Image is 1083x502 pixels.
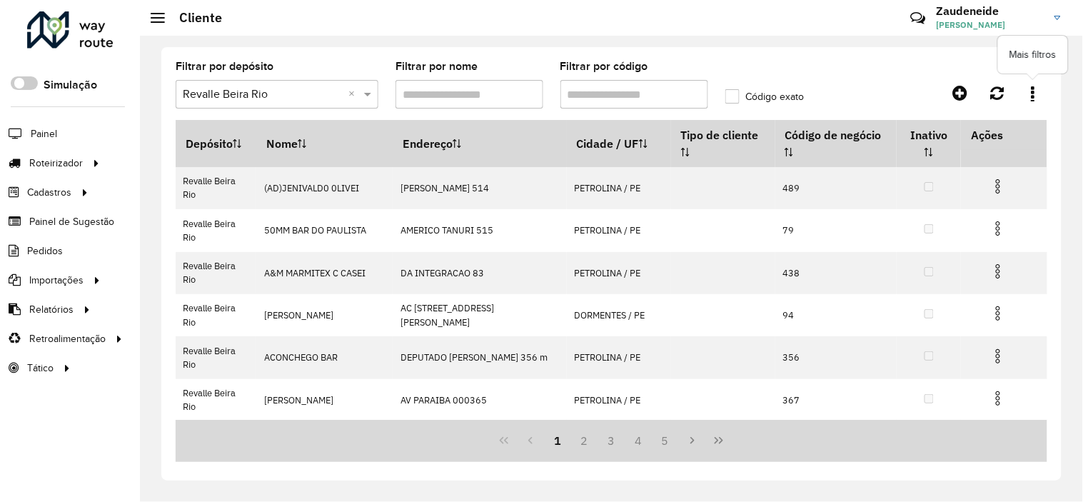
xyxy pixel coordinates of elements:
[567,120,671,167] th: Cidade / UF
[27,361,54,376] span: Tático
[256,120,393,167] th: Nome
[256,167,393,209] td: (AD)JENIVALD0 0LIVEI
[567,294,671,336] td: DORMENTES / PE
[567,336,671,378] td: PETROLINA / PE
[393,379,566,421] td: AV PARAIBA 000365
[571,427,598,454] button: 2
[29,331,106,346] span: Retroalimentação
[625,427,652,454] button: 4
[176,167,256,209] td: Revalle Beira Rio
[176,252,256,294] td: Revalle Beira Rio
[348,86,361,103] span: Clear all
[27,244,63,258] span: Pedidos
[176,294,256,336] td: Revalle Beira Rio
[393,252,566,294] td: DA INTEGRACAO 83
[775,379,897,421] td: 367
[775,120,897,167] th: Código de negócio
[29,156,83,171] span: Roteirizador
[176,58,273,75] label: Filtrar por depósito
[902,3,933,34] a: Contato Rápido
[176,336,256,378] td: Revalle Beira Rio
[567,252,671,294] td: PETROLINA / PE
[31,126,57,141] span: Painel
[598,427,625,454] button: 3
[775,209,897,251] td: 79
[256,294,393,336] td: [PERSON_NAME]
[393,209,566,251] td: AMERICO TANURI 515
[671,120,775,167] th: Tipo de cliente
[396,58,478,75] label: Filtrar por nome
[165,10,222,26] h2: Cliente
[256,209,393,251] td: 50MM BAR DO PAULISTA
[961,120,1047,150] th: Ações
[256,336,393,378] td: ACONCHEGO BAR
[567,167,671,209] td: PETROLINA / PE
[775,336,897,378] td: 356
[256,252,393,294] td: A&M MARMITEX C CASEI
[176,379,256,421] td: Revalle Beira Rio
[393,120,566,167] th: Endereço
[567,209,671,251] td: PETROLINA / PE
[29,214,114,229] span: Painel de Sugestão
[393,336,566,378] td: DEPUTADO [PERSON_NAME] 356 m
[775,167,897,209] td: 489
[897,120,961,167] th: Inativo
[176,120,256,167] th: Depósito
[176,209,256,251] td: Revalle Beira Rio
[775,252,897,294] td: 438
[29,273,84,288] span: Importações
[44,76,97,94] label: Simulação
[725,89,805,104] label: Código exato
[998,36,1068,74] div: Mais filtros
[29,302,74,317] span: Relatórios
[567,379,671,421] td: PETROLINA / PE
[27,185,71,200] span: Cadastros
[937,4,1044,18] h3: Zaudeneide
[775,294,897,336] td: 94
[544,427,571,454] button: 1
[652,427,679,454] button: 5
[560,58,648,75] label: Filtrar por código
[393,294,566,336] td: AC [STREET_ADDRESS][PERSON_NAME]
[937,19,1044,31] span: [PERSON_NAME]
[705,427,732,454] button: Last Page
[256,379,393,421] td: [PERSON_NAME]
[393,167,566,209] td: [PERSON_NAME] 514
[679,427,706,454] button: Next Page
